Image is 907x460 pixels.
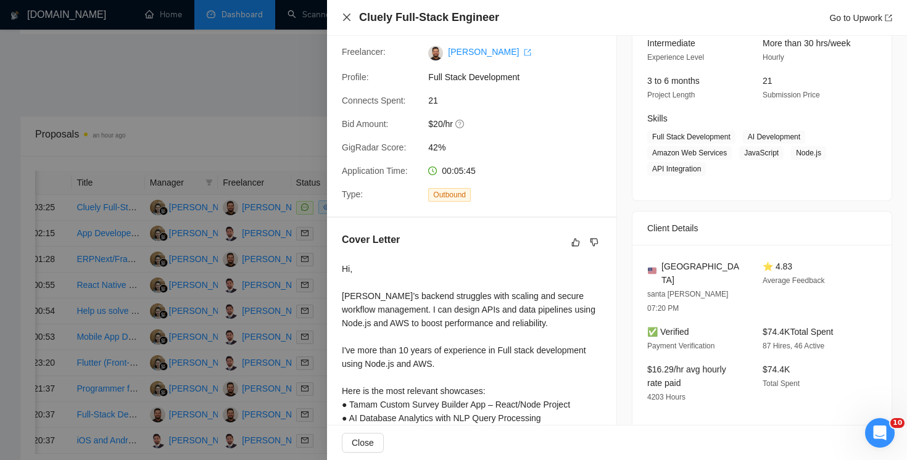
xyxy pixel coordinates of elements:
[568,235,583,250] button: like
[647,91,695,99] span: Project Length
[587,235,602,250] button: dislike
[647,342,714,350] span: Payment Verification
[352,436,374,450] span: Close
[342,142,406,152] span: GigRadar Score:
[342,232,400,247] h5: Cover Letter
[647,162,706,176] span: API Integration
[342,72,369,82] span: Profile:
[590,237,598,247] span: dislike
[647,53,704,62] span: Experience Level
[647,364,726,388] span: $16.29/hr avg hourly rate paid
[763,379,800,388] span: Total Spent
[648,266,656,275] img: 🇺🇸
[342,166,408,176] span: Application Time:
[342,189,363,199] span: Type:
[763,53,784,62] span: Hourly
[647,212,877,245] div: Client Details
[428,70,613,84] span: Full Stack Development
[763,342,824,350] span: 87 Hires, 46 Active
[342,47,386,57] span: Freelancer:
[448,47,531,57] a: [PERSON_NAME] export
[524,49,531,56] span: export
[829,13,892,23] a: Go to Upworkexport
[865,418,895,448] iframe: Intercom live chat
[885,14,892,22] span: export
[342,12,352,22] span: close
[428,166,437,175] span: clock-circle
[791,146,826,160] span: Node.js
[763,327,833,337] span: $74.4K Total Spent
[428,188,471,202] span: Outbound
[763,76,772,86] span: 21
[647,327,689,337] span: ✅ Verified
[342,12,352,23] button: Close
[442,166,476,176] span: 00:05:45
[739,146,784,160] span: JavaScript
[763,364,790,374] span: $74.4K
[342,433,384,453] button: Close
[890,418,905,428] span: 10
[359,10,499,25] h4: Cluely Full-Stack Engineer
[743,130,805,144] span: AI Development
[342,96,406,105] span: Connects Spent:
[342,119,389,129] span: Bid Amount:
[428,94,613,107] span: 21
[571,237,580,247] span: like
[428,117,613,131] span: $20/hr
[763,91,820,99] span: Submission Price
[428,46,443,60] img: c1G6oFvQWOK_rGeOIegVZUbDQsuYj_xB4b-sGzW8-UrWMS8Fcgd0TEwtWxuU7AZ-gB
[763,261,792,271] span: ⭐ 4.83
[763,276,825,285] span: Average Feedback
[647,38,695,48] span: Intermediate
[763,38,850,48] span: More than 30 hrs/week
[455,119,465,129] span: question-circle
[647,146,732,160] span: Amazon Web Services
[661,260,743,287] span: [GEOGRAPHIC_DATA]
[647,76,700,86] span: 3 to 6 months
[428,141,613,154] span: 42%
[647,130,735,144] span: Full Stack Development
[647,113,668,123] span: Skills
[647,290,728,313] span: santa [PERSON_NAME] 07:20 PM
[647,393,685,401] span: 4203 Hours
